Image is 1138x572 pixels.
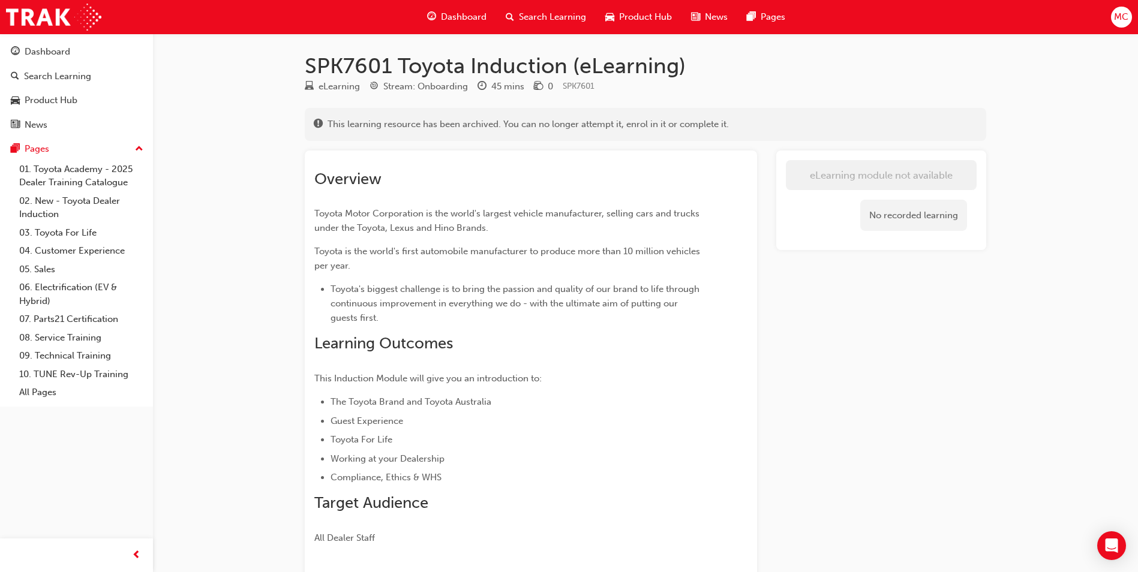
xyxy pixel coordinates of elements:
div: Stream [370,79,468,94]
button: MC [1111,7,1132,28]
span: news-icon [691,10,700,25]
span: car-icon [11,95,20,106]
span: exclaim-icon [314,119,323,130]
span: MC [1114,10,1128,24]
span: Toyota's biggest challenge is to bring the passion and quality of our brand to life through conti... [331,284,702,323]
a: 03. Toyota For Life [14,224,148,242]
div: Pages [25,142,49,156]
a: search-iconSearch Learning [496,5,596,29]
button: DashboardSearch LearningProduct HubNews [5,38,148,138]
span: Learning Outcomes [314,334,453,353]
span: This Induction Module will give you an introduction to: [314,373,542,384]
div: Product Hub [25,94,77,107]
span: clock-icon [478,82,487,92]
span: The Toyota Brand and Toyota Australia [331,396,491,407]
span: Dashboard [441,10,487,24]
span: Product Hub [619,10,672,24]
span: pages-icon [11,144,20,155]
a: Dashboard [5,41,148,63]
span: search-icon [506,10,514,25]
a: 01. Toyota Academy - 2025 Dealer Training Catalogue [14,160,148,192]
a: 04. Customer Experience [14,242,148,260]
span: learningResourceType_ELEARNING-icon [305,82,314,92]
div: Price [534,79,553,94]
div: Open Intercom Messenger [1097,531,1126,560]
a: 07. Parts21 Certification [14,310,148,329]
span: All Dealer Staff [314,532,375,543]
span: Overview [314,170,382,188]
button: Pages [5,138,148,160]
span: News [705,10,728,24]
button: eLearning module not available [786,160,977,190]
span: Working at your Dealership [331,453,445,464]
a: car-iconProduct Hub [596,5,681,29]
span: Guest Experience [331,416,403,426]
span: Compliance, Ethics & WHS [331,472,442,483]
div: Duration [478,79,524,94]
div: 0 [548,80,553,94]
a: 10. TUNE Rev-Up Training [14,365,148,384]
a: pages-iconPages [737,5,795,29]
span: money-icon [534,82,543,92]
div: Dashboard [25,45,70,59]
span: Learning resource code [563,81,594,91]
span: search-icon [11,71,19,82]
span: news-icon [11,120,20,131]
a: news-iconNews [681,5,737,29]
div: 45 mins [491,80,524,94]
span: Toyota For Life [331,434,392,445]
a: 05. Sales [14,260,148,279]
span: prev-icon [132,548,141,563]
a: All Pages [14,383,148,402]
span: car-icon [605,10,614,25]
span: up-icon [135,142,143,157]
span: Toyota Motor Corporation is the world's largest vehicle manufacturer, selling cars and trucks und... [314,208,702,233]
span: guage-icon [427,10,436,25]
a: guage-iconDashboard [418,5,496,29]
div: eLearning [319,80,360,94]
h1: SPK7601 Toyota Induction (eLearning) [305,53,986,79]
a: 08. Service Training [14,329,148,347]
span: Toyota is the world's first automobile manufacturer to produce more than 10 million vehicles per ... [314,246,702,271]
a: 09. Technical Training [14,347,148,365]
a: News [5,114,148,136]
div: Type [305,79,360,94]
div: Search Learning [24,70,91,83]
a: Search Learning [5,65,148,88]
span: This learning resource has been archived. You can no longer attempt it, enrol in it or complete it. [328,118,729,131]
a: Product Hub [5,89,148,112]
img: Trak [6,4,101,31]
span: Search Learning [519,10,586,24]
span: Target Audience [314,493,428,512]
a: 02. New - Toyota Dealer Induction [14,192,148,224]
span: pages-icon [747,10,756,25]
a: 06. Electrification (EV & Hybrid) [14,278,148,310]
span: guage-icon [11,47,20,58]
div: Stream: Onboarding [383,80,468,94]
span: Pages [761,10,785,24]
div: News [25,118,47,132]
span: target-icon [370,82,379,92]
div: No recorded learning [860,200,967,231]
